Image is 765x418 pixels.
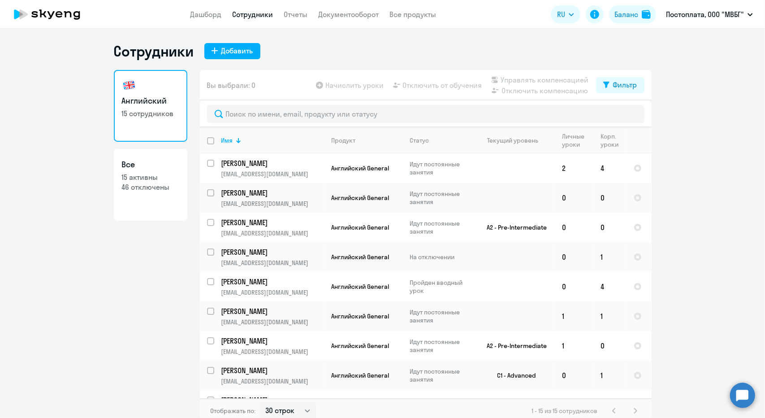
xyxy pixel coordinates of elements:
[613,79,637,90] div: Фильтр
[332,194,389,202] span: Английский General
[410,136,471,144] div: Статус
[410,136,429,144] div: Статус
[332,136,356,144] div: Продукт
[114,42,194,60] h1: Сотрудники
[221,170,324,178] p: [EMAIL_ADDRESS][DOMAIN_NAME]
[221,158,323,168] p: [PERSON_NAME]
[221,247,324,257] a: [PERSON_NAME]
[221,366,323,375] p: [PERSON_NAME]
[221,136,233,144] div: Имя
[472,361,555,390] td: C1 - Advanced
[410,338,471,354] p: Идут постоянные занятия
[410,160,471,176] p: Идут постоянные занятия
[555,183,594,213] td: 0
[319,10,379,19] a: Документооборот
[221,395,323,405] p: [PERSON_NAME]
[221,247,323,257] p: [PERSON_NAME]
[410,190,471,206] p: Идут постоянные занятия
[410,397,471,413] p: Идут постоянные занятия
[221,229,324,237] p: [EMAIL_ADDRESS][DOMAIN_NAME]
[390,10,437,19] a: Все продукты
[332,164,389,172] span: Английский General
[410,308,471,324] p: Идут постоянные занятия
[114,70,187,142] a: Английский15 сотрудников
[594,301,627,331] td: 1
[221,218,323,227] p: [PERSON_NAME]
[410,367,471,383] p: Идут постоянные занятия
[332,371,389,379] span: Английский General
[601,132,619,148] div: Корп. уроки
[221,306,323,316] p: [PERSON_NAME]
[332,312,389,320] span: Английский General
[221,288,324,296] p: [EMAIL_ADDRESS][DOMAIN_NAME]
[594,242,627,272] td: 1
[221,395,324,405] a: [PERSON_NAME]
[472,213,555,242] td: A2 - Pre-Intermediate
[410,279,471,295] p: Пройден вводный урок
[221,188,323,198] p: [PERSON_NAME]
[555,361,594,390] td: 0
[221,136,324,144] div: Имя
[221,259,324,267] p: [EMAIL_ADDRESS][DOMAIN_NAME]
[221,377,324,385] p: [EMAIL_ADDRESS][DOMAIN_NAME]
[221,306,324,316] a: [PERSON_NAME]
[211,407,256,415] span: Отображать по:
[221,200,324,208] p: [EMAIL_ADDRESS][DOMAIN_NAME]
[332,283,389,291] span: Английский General
[594,272,627,301] td: 4
[122,159,179,170] h3: Все
[221,336,323,346] p: [PERSON_NAME]
[562,132,593,148] div: Личные уроки
[221,218,324,227] a: [PERSON_NAME]
[594,331,627,361] td: 0
[221,188,324,198] a: [PERSON_NAME]
[221,277,324,287] a: [PERSON_NAME]
[122,182,179,192] p: 46 отключены
[555,272,594,301] td: 0
[207,80,256,91] span: Вы выбрали: 0
[532,407,598,415] span: 1 - 15 из 15 сотрудников
[221,318,324,326] p: [EMAIL_ADDRESS][DOMAIN_NAME]
[122,109,179,118] p: 15 сотрудников
[332,223,389,231] span: Английский General
[332,253,389,261] span: Английский General
[190,10,222,19] a: Дашборд
[557,9,565,20] span: RU
[479,136,555,144] div: Текущий уровень
[221,158,324,168] a: [PERSON_NAME]
[666,9,744,20] p: Постоплата, ООО "МВБГ"
[487,136,538,144] div: Текущий уровень
[221,336,324,346] a: [PERSON_NAME]
[410,219,471,235] p: Идут постоянные занятия
[410,253,471,261] p: На отключении
[555,301,594,331] td: 1
[233,10,273,19] a: Сотрудники
[642,10,651,19] img: balance
[551,5,580,23] button: RU
[332,342,389,350] span: Английский General
[472,331,555,361] td: A2 - Pre-Intermediate
[594,213,627,242] td: 0
[555,242,594,272] td: 0
[594,361,627,390] td: 1
[609,5,656,23] button: Балансbalance
[562,132,585,148] div: Личные уроки
[614,9,638,20] div: Баланс
[555,331,594,361] td: 1
[122,95,179,107] h3: Английский
[114,149,187,221] a: Все15 активны46 отключены
[204,43,260,59] button: Добавить
[332,136,402,144] div: Продукт
[122,78,136,92] img: english
[122,172,179,182] p: 15 активны
[221,277,323,287] p: [PERSON_NAME]
[555,153,594,183] td: 2
[221,45,253,56] div: Добавить
[594,183,627,213] td: 0
[661,4,757,25] button: Постоплата, ООО "МВБГ"
[596,77,644,93] button: Фильтр
[207,105,644,123] input: Поиск по имени, email, продукту или статусу
[601,132,626,148] div: Корп. уроки
[555,213,594,242] td: 0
